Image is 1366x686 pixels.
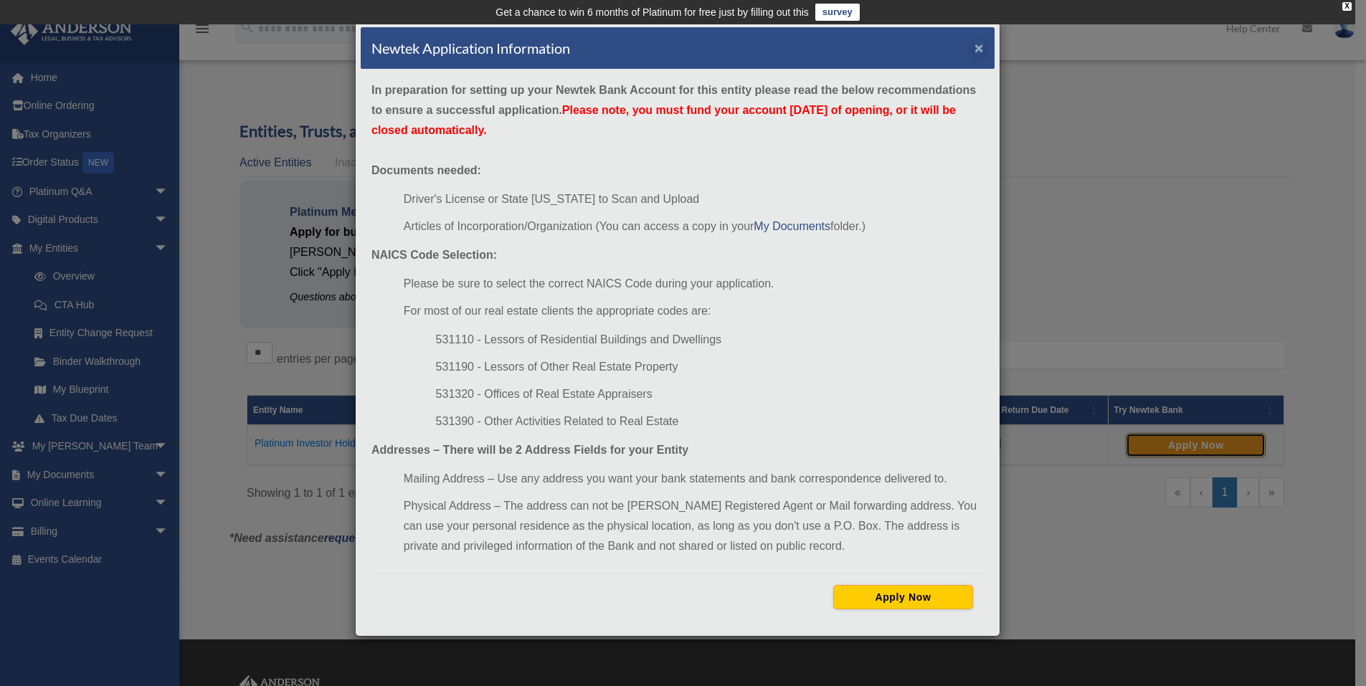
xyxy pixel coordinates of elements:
[404,274,984,294] li: Please be sure to select the correct NAICS Code during your application.
[371,104,956,136] span: Please note, you must fund your account [DATE] of opening, or it will be closed automatically.
[436,357,984,377] li: 531190 - Lessors of Other Real Estate Property
[371,444,688,456] strong: Addresses – There will be 2 Address Fields for your Entity
[815,4,860,21] a: survey
[495,4,809,21] div: Get a chance to win 6 months of Platinum for free just by filling out this
[404,301,984,321] li: For most of our real estate clients the appropriate codes are:
[371,38,570,58] h4: Newtek Application Information
[404,496,984,556] li: Physical Address – The address can not be [PERSON_NAME] Registered Agent or Mail forwarding addre...
[436,384,984,404] li: 531320 - Offices of Real Estate Appraisers
[404,469,984,489] li: Mailing Address – Use any address you want your bank statements and bank correspondence delivered...
[371,84,976,136] strong: In preparation for setting up your Newtek Bank Account for this entity please read the below reco...
[754,220,830,232] a: My Documents
[436,411,984,432] li: 531390 - Other Activities Related to Real Estate
[371,249,497,261] strong: NAICS Code Selection:
[371,164,481,176] strong: Documents needed:
[404,189,984,209] li: Driver's License or State [US_STATE] to Scan and Upload
[833,585,973,609] button: Apply Now
[974,40,984,55] button: ×
[404,216,984,237] li: Articles of Incorporation/Organization (You can access a copy in your folder.)
[436,330,984,350] li: 531110 - Lessors of Residential Buildings and Dwellings
[1342,2,1352,11] div: close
